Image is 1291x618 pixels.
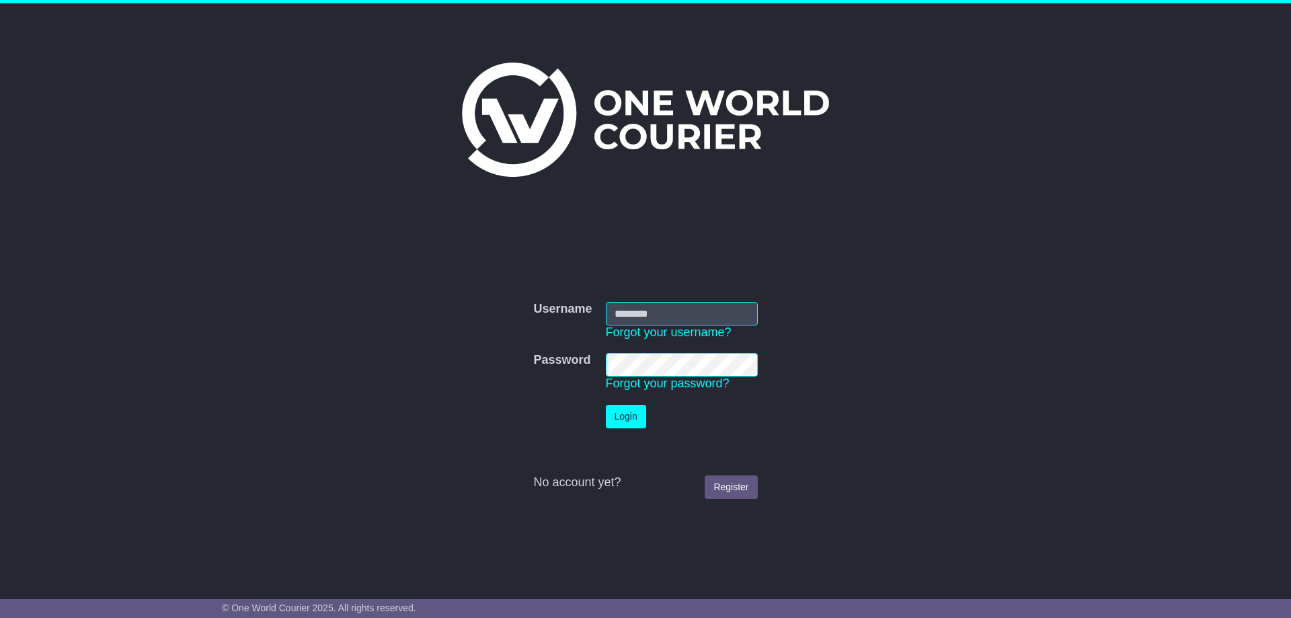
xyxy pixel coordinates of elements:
a: Forgot your username? [606,325,732,339]
span: © One World Courier 2025. All rights reserved. [222,603,416,613]
img: One World [462,63,829,177]
div: No account yet? [533,475,757,490]
a: Register [705,475,757,499]
label: Password [533,353,590,368]
a: Forgot your password? [606,377,730,390]
label: Username [533,302,592,317]
button: Login [606,405,646,428]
